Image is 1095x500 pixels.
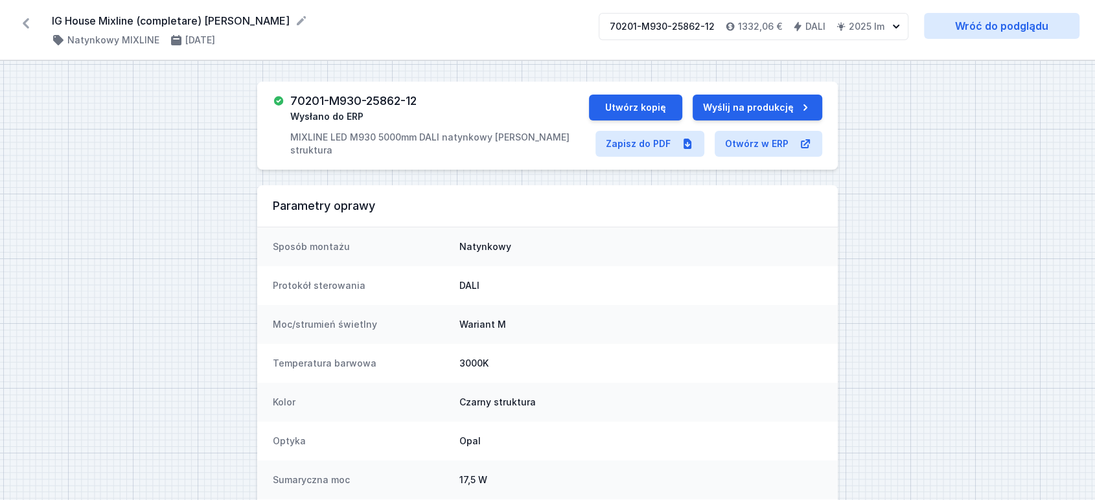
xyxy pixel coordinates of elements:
p: MIXLINE LED M930 5000mm DALI natynkowy [PERSON_NAME] struktura [290,131,589,157]
button: 70201-M930-25862-121332,06 €DALI2025 lm [599,13,908,40]
dd: 17,5 W [459,473,822,486]
button: Edytuj nazwę projektu [295,14,308,27]
dt: Kolor [273,396,449,409]
dt: Sumaryczna moc [273,473,449,486]
form: IG House Mixline (completare) [PERSON_NAME] [52,13,583,28]
div: 70201-M930-25862-12 [610,20,715,33]
h4: Natynkowy MIXLINE [67,34,159,47]
button: Wyślij na produkcję [693,95,822,120]
span: Wysłano do ERP [290,110,363,123]
dt: Optyka [273,435,449,448]
h4: 1332,06 € [738,20,782,33]
dt: Sposób montażu [273,240,449,253]
h4: DALI [805,20,825,33]
dt: Moc/strumień świetlny [273,318,449,331]
h3: Parametry oprawy [273,198,822,214]
dt: Protokół sterowania [273,279,449,292]
h4: 2025 lm [849,20,884,33]
button: Utwórz kopię [589,95,682,120]
dd: Natynkowy [459,240,822,253]
a: Zapisz do PDF [595,131,704,157]
a: Wróć do podglądu [924,13,1079,39]
dd: Opal [459,435,822,448]
h4: [DATE] [185,34,215,47]
a: Otwórz w ERP [715,131,822,157]
h3: 70201-M930-25862-12 [290,95,416,108]
dt: Temperatura barwowa [273,357,449,370]
dd: DALI [459,279,822,292]
dd: 3000K [459,357,822,370]
dd: Czarny struktura [459,396,822,409]
dd: Wariant M [459,318,822,331]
